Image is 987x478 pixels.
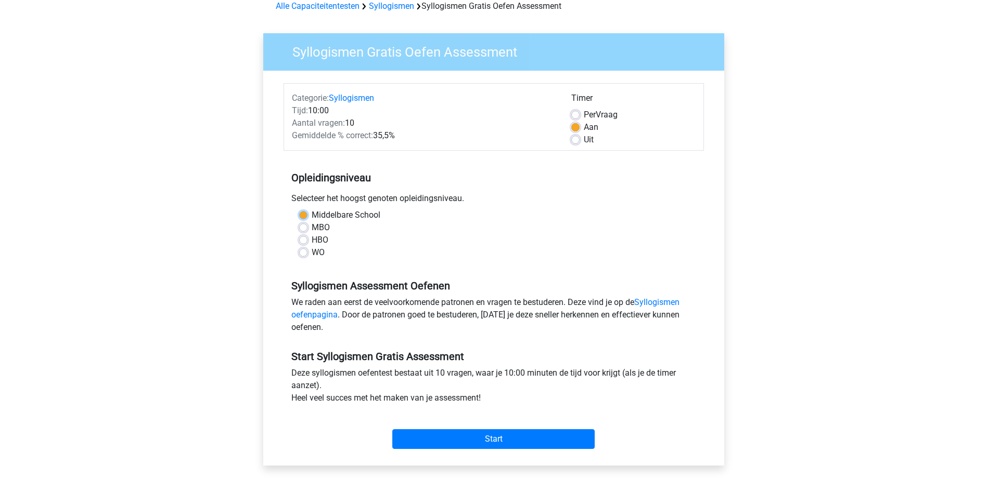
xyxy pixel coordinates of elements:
[292,93,329,103] span: Categorie:
[292,130,373,140] span: Gemiddelde % correct:
[312,234,328,246] label: HBO
[369,1,414,11] a: Syllogismen
[284,129,563,142] div: 35,5%
[291,350,696,363] h5: Start Syllogismen Gratis Assessment
[584,110,596,119] span: Per
[292,118,345,128] span: Aantal vragen:
[284,192,704,209] div: Selecteer het hoogst genoten opleidingsniveau.
[291,167,696,188] h5: Opleidingsniveau
[284,117,563,129] div: 10
[584,109,618,121] label: Vraag
[584,134,594,146] label: Uit
[280,40,716,60] h3: Syllogismen Gratis Oefen Assessment
[284,296,704,338] div: We raden aan eerst de veelvoorkomende patronen en vragen te bestuderen. Deze vind je op de . Door...
[392,429,595,449] input: Start
[312,246,325,259] label: WO
[291,280,696,292] h5: Syllogismen Assessment Oefenen
[312,209,380,221] label: Middelbare School
[312,221,330,234] label: MBO
[584,121,598,134] label: Aan
[292,105,308,115] span: Tijd:
[571,92,696,109] div: Timer
[329,93,374,103] a: Syllogismen
[284,367,704,408] div: Deze syllogismen oefentest bestaat uit 10 vragen, waar je 10:00 minuten de tijd voor krijgt (als ...
[284,104,563,117] div: 10:00
[276,1,360,11] a: Alle Capaciteitentesten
